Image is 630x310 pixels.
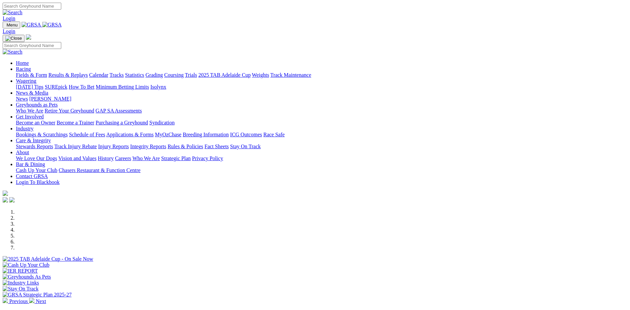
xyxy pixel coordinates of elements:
[205,144,229,149] a: Fact Sheets
[16,150,29,155] a: About
[16,144,627,150] div: Care & Integrity
[155,132,181,137] a: MyOzChase
[16,90,48,96] a: News & Media
[3,268,38,274] img: IER REPORT
[16,120,627,126] div: Get Involved
[36,298,46,304] span: Next
[150,84,166,90] a: Isolynx
[89,72,108,78] a: Calendar
[3,49,23,55] img: Search
[5,36,22,41] img: Close
[161,155,191,161] a: Strategic Plan
[3,16,15,21] a: Login
[59,167,140,173] a: Chasers Restaurant & Function Centre
[96,108,142,113] a: GAP SA Assessments
[16,72,47,78] a: Fields & Form
[115,155,131,161] a: Careers
[3,292,72,298] img: GRSA Strategic Plan 2025-27
[3,191,8,196] img: logo-grsa-white.png
[16,96,28,102] a: News
[16,102,58,108] a: Greyhounds as Pets
[16,78,36,84] a: Wagering
[16,114,44,119] a: Get Involved
[3,256,93,262] img: 2025 TAB Adelaide Cup - On Sale Now
[3,10,23,16] img: Search
[16,72,627,78] div: Racing
[3,28,15,34] a: Login
[230,144,261,149] a: Stay On Track
[29,298,34,303] img: chevron-right-pager-white.svg
[54,144,97,149] a: Track Injury Rebate
[16,108,627,114] div: Greyhounds as Pets
[3,286,38,292] img: Stay On Track
[48,72,88,78] a: Results & Replays
[130,144,166,149] a: Integrity Reports
[16,120,55,125] a: Become an Owner
[16,132,68,137] a: Bookings & Scratchings
[16,155,57,161] a: We Love Our Dogs
[3,42,61,49] input: Search
[98,155,114,161] a: History
[168,144,203,149] a: Rules & Policies
[16,144,53,149] a: Stewards Reports
[16,179,60,185] a: Login To Blackbook
[16,126,33,131] a: Industry
[3,3,61,10] input: Search
[96,84,149,90] a: Minimum Betting Limits
[252,72,269,78] a: Weights
[16,138,51,143] a: Care & Integrity
[98,144,129,149] a: Injury Reports
[96,120,148,125] a: Purchasing a Greyhound
[22,22,41,28] img: GRSA
[16,167,627,173] div: Bar & Dining
[106,132,154,137] a: Applications & Forms
[45,108,94,113] a: Retire Your Greyhound
[149,120,174,125] a: Syndication
[16,161,45,167] a: Bar & Dining
[57,120,94,125] a: Become a Trainer
[69,84,95,90] a: How To Bet
[16,132,627,138] div: Industry
[45,84,67,90] a: SUREpick
[3,197,8,202] img: facebook.svg
[183,132,229,137] a: Breeding Information
[3,35,24,42] button: Toggle navigation
[42,22,62,28] img: GRSA
[16,66,31,72] a: Racing
[69,132,105,137] a: Schedule of Fees
[16,60,29,66] a: Home
[125,72,144,78] a: Statistics
[3,22,20,28] button: Toggle navigation
[7,22,18,27] span: Menu
[3,274,51,280] img: Greyhounds As Pets
[9,298,28,304] span: Previous
[263,132,284,137] a: Race Safe
[270,72,311,78] a: Track Maintenance
[164,72,184,78] a: Coursing
[16,84,627,90] div: Wagering
[29,96,71,102] a: [PERSON_NAME]
[3,298,29,304] a: Previous
[58,155,96,161] a: Vision and Values
[132,155,160,161] a: Who We Are
[198,72,251,78] a: 2025 TAB Adelaide Cup
[146,72,163,78] a: Grading
[26,34,31,40] img: logo-grsa-white.png
[110,72,124,78] a: Tracks
[16,155,627,161] div: About
[29,298,46,304] a: Next
[3,262,49,268] img: Cash Up Your Club
[16,108,43,113] a: Who We Are
[192,155,223,161] a: Privacy Policy
[3,298,8,303] img: chevron-left-pager-white.svg
[16,167,57,173] a: Cash Up Your Club
[185,72,197,78] a: Trials
[16,84,43,90] a: [DATE] Tips
[9,197,15,202] img: twitter.svg
[16,96,627,102] div: News & Media
[3,280,39,286] img: Industry Links
[16,173,48,179] a: Contact GRSA
[230,132,262,137] a: ICG Outcomes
